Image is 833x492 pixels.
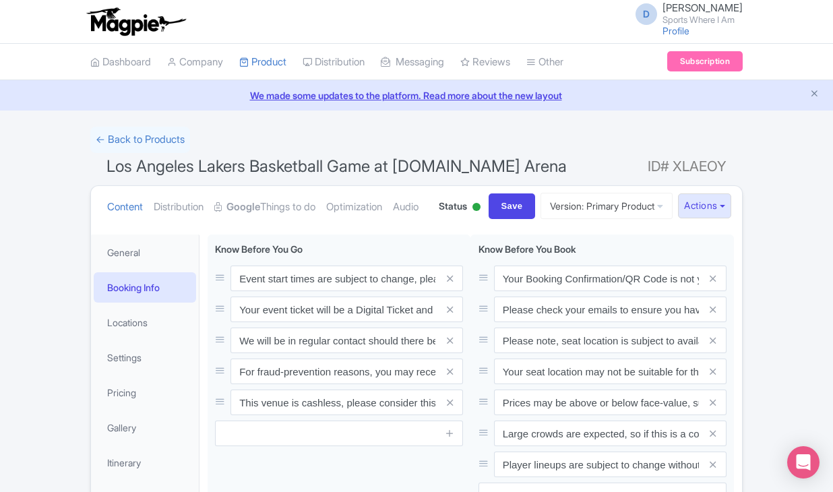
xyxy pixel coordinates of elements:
a: Company [167,44,223,81]
a: Booking Info [94,272,196,303]
img: logo-ab69f6fb50320c5b225c76a69d11143b.png [84,7,188,36]
button: Actions [678,193,731,218]
a: ← Back to Products [90,127,190,153]
span: ID# XLAEOY [648,153,727,180]
a: Other [526,44,563,81]
a: Dashboard [90,44,151,81]
a: Subscription [667,51,743,71]
small: Sports Where I Am [662,16,743,24]
a: General [94,237,196,268]
a: Distribution [303,44,365,81]
a: Pricing [94,377,196,408]
a: D [PERSON_NAME] Sports Where I Am [627,3,743,24]
a: Locations [94,307,196,338]
div: Open Intercom Messenger [787,446,820,479]
a: Content [107,186,143,228]
a: Distribution [154,186,204,228]
strong: Google [226,199,260,215]
a: Settings [94,342,196,373]
a: Version: Primary Product [541,193,673,219]
input: Save [489,193,536,219]
a: Product [239,44,286,81]
a: Gallery [94,412,196,443]
a: Profile [662,25,689,36]
span: Know Before You Go [215,243,303,255]
a: Reviews [460,44,510,81]
span: [PERSON_NAME] [662,1,743,14]
button: Close announcement [809,87,820,102]
span: Status [439,199,467,213]
span: D [636,3,657,25]
a: Audio [393,186,419,228]
a: Optimization [326,186,382,228]
div: Active [470,197,483,218]
a: GoogleThings to do [214,186,315,228]
a: Itinerary [94,448,196,478]
span: Know Before You Book [479,243,576,255]
span: Los Angeles Lakers Basketball Game at [DOMAIN_NAME] Arena [106,156,567,176]
a: We made some updates to the platform. Read more about the new layout [8,88,825,102]
a: Messaging [381,44,444,81]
